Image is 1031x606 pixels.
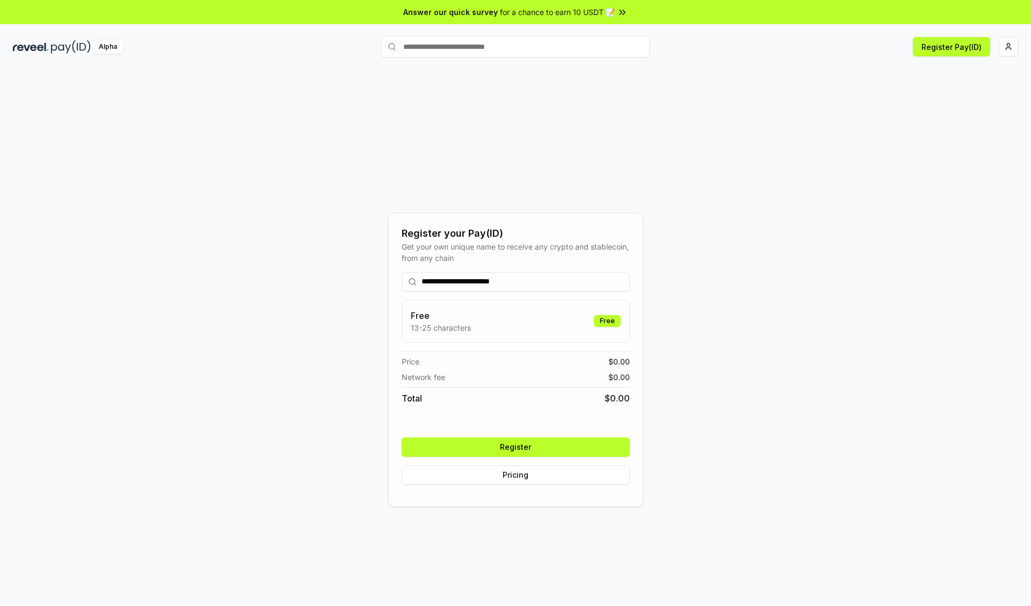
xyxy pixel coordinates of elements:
[608,371,630,383] span: $ 0.00
[913,37,990,56] button: Register Pay(ID)
[500,6,615,18] span: for a chance to earn 10 USDT 📝
[594,315,621,327] div: Free
[608,356,630,367] span: $ 0.00
[51,40,91,54] img: pay_id
[402,226,630,241] div: Register your Pay(ID)
[402,437,630,457] button: Register
[605,392,630,405] span: $ 0.00
[402,392,422,405] span: Total
[411,322,471,333] p: 13-25 characters
[93,40,123,54] div: Alpha
[402,371,445,383] span: Network fee
[402,465,630,485] button: Pricing
[402,356,419,367] span: Price
[13,40,49,54] img: reveel_dark
[403,6,498,18] span: Answer our quick survey
[411,309,471,322] h3: Free
[402,241,630,264] div: Get your own unique name to receive any crypto and stablecoin, from any chain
